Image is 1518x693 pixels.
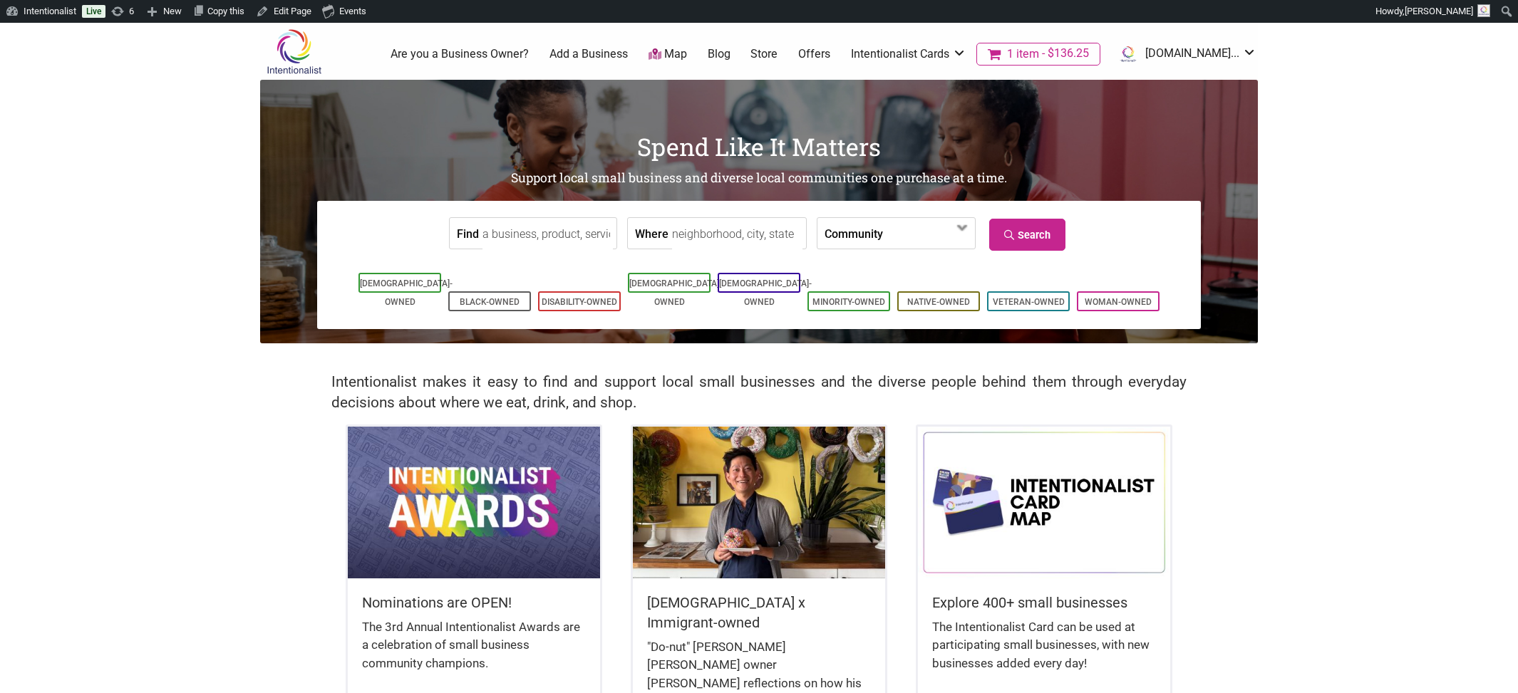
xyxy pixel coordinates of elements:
label: Where [635,218,668,249]
a: Woman-Owned [1085,297,1152,307]
a: Black-Owned [460,297,520,307]
div: The Intentionalist Card can be used at participating small businesses, with new businesses added ... [932,618,1156,687]
label: Community [825,218,883,249]
span: 1 item [1007,48,1039,60]
img: Intentionalist Awards [348,427,600,578]
label: Find [457,218,479,249]
img: Intentionalist Card Map [918,427,1170,578]
a: Offers [798,46,830,62]
img: King Donuts - Hong Chhuor [633,427,885,578]
div: The 3rd Annual Intentionalist Awards are a celebration of small business community champions. [362,618,586,687]
a: Blog [708,46,730,62]
a: Native-Owned [907,297,970,307]
a: Live [82,5,105,18]
a: [DEMOGRAPHIC_DATA]-Owned [360,278,453,307]
i: Cart [988,47,1004,61]
span: [PERSON_NAME] [1405,6,1473,16]
a: Are you a Business Owner? [391,46,529,62]
a: Map [649,46,687,63]
a: [DEMOGRAPHIC_DATA]-Owned [719,278,812,307]
a: [DEMOGRAPHIC_DATA]-Owned [629,278,722,307]
a: Cart1 item$136.25 [976,43,1100,66]
h2: Intentionalist makes it easy to find and support local small businesses and the diverse people be... [331,372,1187,413]
a: Veteran-Owned [993,297,1065,307]
h2: Support local small business and diverse local communities one purchase at a time. [260,170,1258,187]
a: Disability-Owned [542,297,617,307]
a: Add a Business [549,46,628,62]
li: ist.com... [1111,41,1256,67]
h5: Explore 400+ small businesses [932,593,1156,613]
img: Intentionalist [260,28,328,75]
h5: [DEMOGRAPHIC_DATA] x Immigrant-owned [647,593,871,632]
input: a business, product, service [482,218,613,250]
a: Search [989,219,1065,251]
h5: Nominations are OPEN! [362,593,586,613]
a: Store [750,46,778,62]
a: Intentionalist Cards [851,46,966,62]
a: [DOMAIN_NAME]... [1111,41,1256,67]
h1: Spend Like It Matters [260,130,1258,164]
a: Minority-Owned [812,297,885,307]
input: neighborhood, city, state [672,218,802,250]
span: $136.25 [1039,48,1089,59]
